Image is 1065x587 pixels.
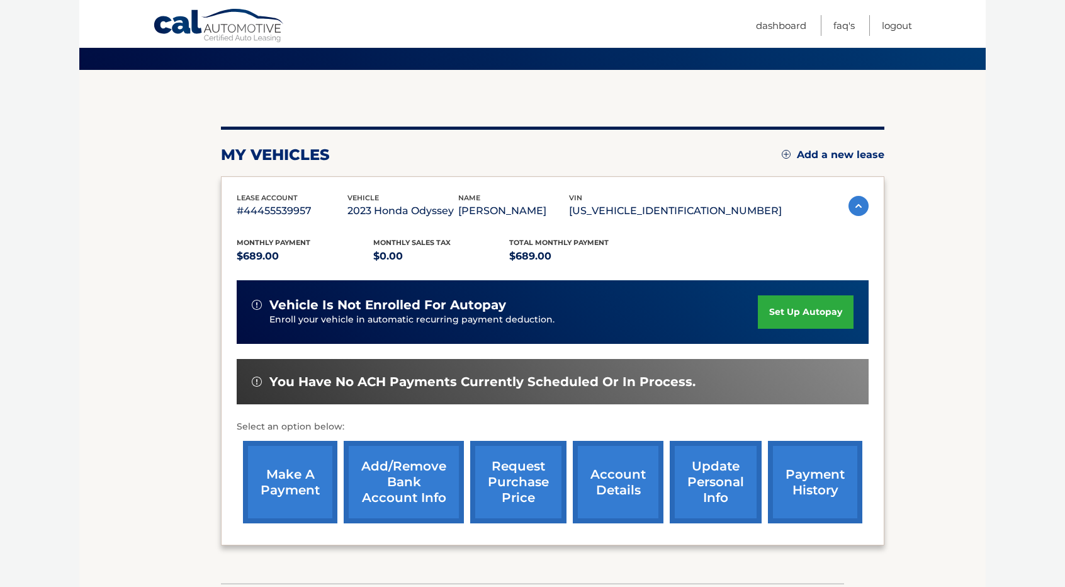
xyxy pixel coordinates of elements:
[458,193,480,202] span: name
[221,145,330,164] h2: my vehicles
[670,441,762,523] a: update personal info
[768,441,862,523] a: payment history
[243,441,337,523] a: make a payment
[252,377,262,387] img: alert-white.svg
[782,149,884,161] a: Add a new lease
[252,300,262,310] img: alert-white.svg
[237,248,373,265] p: $689.00
[237,419,869,435] p: Select an option below:
[833,15,855,36] a: FAQ's
[347,202,458,220] p: 2023 Honda Odyssey
[470,441,566,523] a: request purchase price
[237,202,347,220] p: #44455539957
[509,248,646,265] p: $689.00
[573,441,663,523] a: account details
[756,15,806,36] a: Dashboard
[347,193,379,202] span: vehicle
[269,297,506,313] span: vehicle is not enrolled for autopay
[782,150,791,159] img: add.svg
[758,295,854,329] a: set up autopay
[848,196,869,216] img: accordion-active.svg
[344,441,464,523] a: Add/Remove bank account info
[458,202,569,220] p: [PERSON_NAME]
[237,238,310,247] span: Monthly Payment
[153,8,285,45] a: Cal Automotive
[269,374,696,390] span: You have no ACH payments currently scheduled or in process.
[373,248,510,265] p: $0.00
[237,193,298,202] span: lease account
[509,238,609,247] span: Total Monthly Payment
[269,313,758,327] p: Enroll your vehicle in automatic recurring payment deduction.
[569,202,782,220] p: [US_VEHICLE_IDENTIFICATION_NUMBER]
[882,15,912,36] a: Logout
[373,238,451,247] span: Monthly sales Tax
[569,193,582,202] span: vin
